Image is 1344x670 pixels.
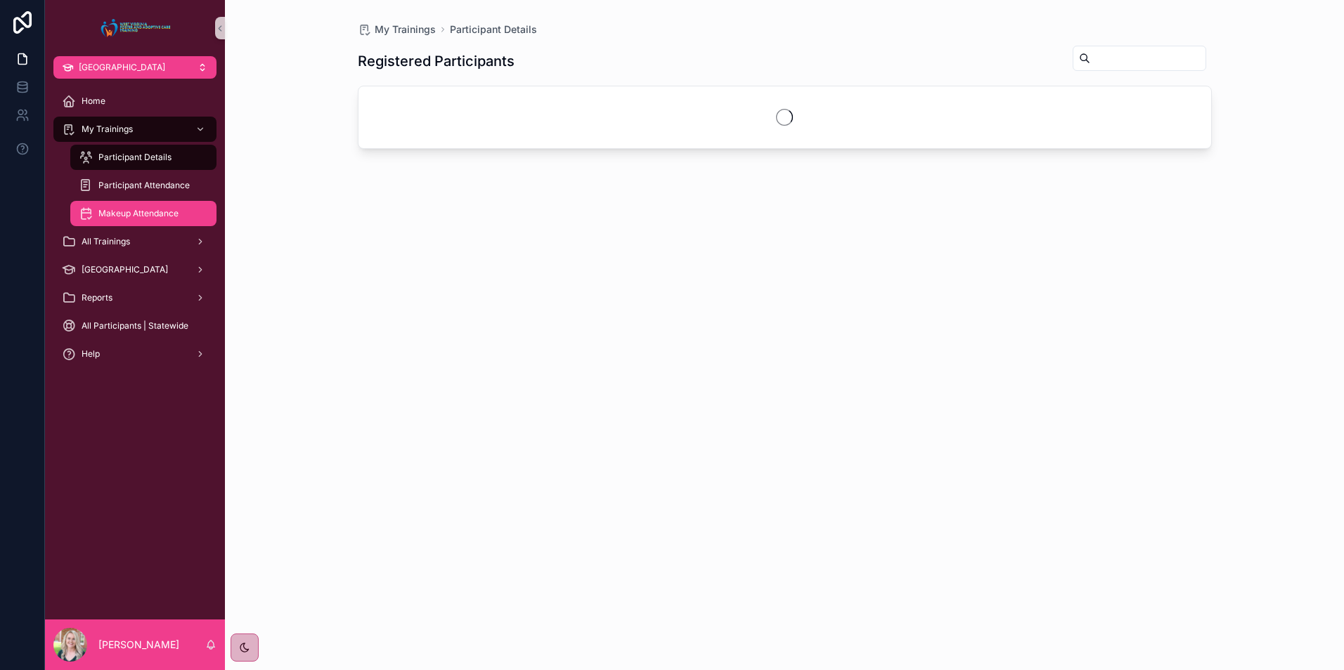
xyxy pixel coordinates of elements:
[98,180,190,191] span: Participant Attendance
[375,22,436,37] span: My Trainings
[53,56,217,79] button: [GEOGRAPHIC_DATA]
[53,257,217,282] a: [GEOGRAPHIC_DATA]
[79,62,165,73] span: [GEOGRAPHIC_DATA]
[82,264,168,275] span: [GEOGRAPHIC_DATA]
[70,201,217,226] a: Makeup Attendance
[53,341,217,367] a: Help
[82,292,112,303] span: Reports
[358,51,515,71] h1: Registered Participants
[82,348,100,360] span: Help
[53,229,217,254] a: All Trainings
[82,96,105,107] span: Home
[82,124,133,135] span: My Trainings
[98,208,179,219] span: Makeup Attendance
[98,152,172,163] span: Participant Details
[98,638,179,652] p: [PERSON_NAME]
[45,79,225,385] div: scrollable content
[53,313,217,339] a: All Participants | Statewide
[358,22,436,37] a: My Trainings
[97,17,174,39] img: App logo
[82,236,130,247] span: All Trainings
[53,88,217,114] a: Home
[450,22,537,37] a: Participant Details
[82,320,188,331] span: All Participants | Statewide
[70,173,217,198] a: Participant Attendance
[53,117,217,142] a: My Trainings
[70,145,217,170] a: Participant Details
[53,285,217,310] a: Reports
